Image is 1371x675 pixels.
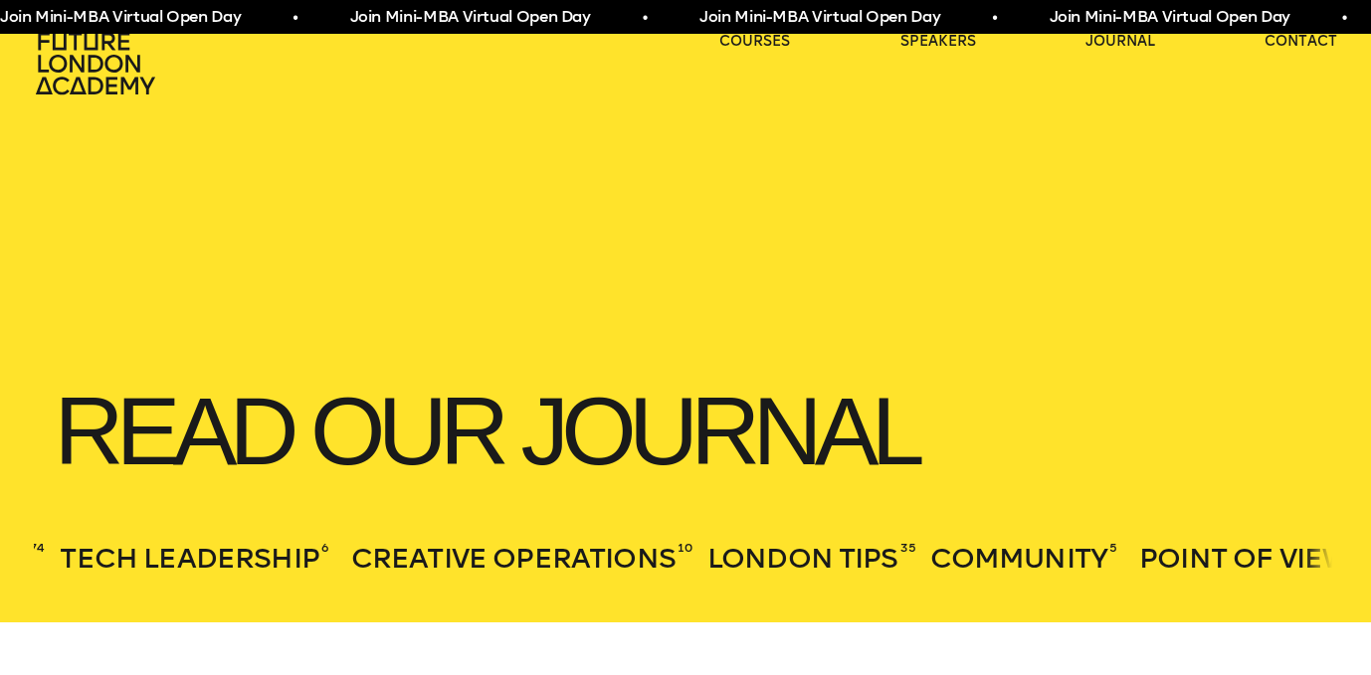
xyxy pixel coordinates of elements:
a: contact [1265,32,1337,52]
span: • [641,6,646,30]
a: courses [719,32,790,52]
span: Creative Operations [351,542,676,575]
span: Point of View [1139,542,1349,575]
a: speakers [900,32,976,52]
a: journal [1085,32,1155,52]
sup: 6 [321,540,328,556]
span: London Tips [707,542,898,575]
span: • [292,6,296,30]
sup: 5 [1109,540,1117,556]
span: Tech Leadership [60,542,318,575]
span: • [991,6,996,30]
span: community [930,542,1107,575]
sup: 35 [900,540,916,556]
span: • [1340,6,1345,30]
sup: 74 [30,540,45,556]
h1: Read our journal [34,368,1336,495]
sup: 10 [678,540,692,556]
